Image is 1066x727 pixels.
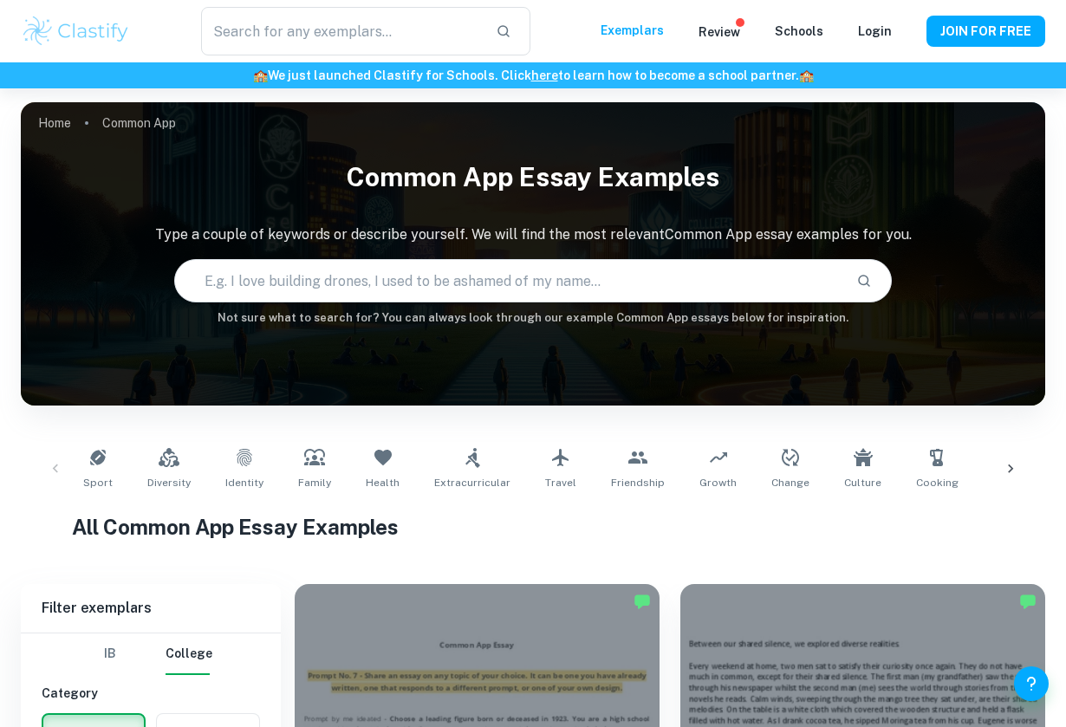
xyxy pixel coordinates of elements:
a: Schools [775,24,823,38]
a: Home [38,111,71,135]
span: Sport [83,475,113,490]
img: Marked [1019,593,1037,610]
span: Health [366,475,400,490]
p: Review [699,23,740,42]
h6: Filter exemplars [21,584,281,633]
h6: Not sure what to search for? You can always look through our example Common App essays below for ... [21,309,1045,327]
a: Login [858,24,892,38]
span: Extracurricular [434,475,510,490]
div: Filter type choice [89,633,212,675]
span: Change [771,475,809,490]
span: Travel [545,475,576,490]
img: Marked [634,593,651,610]
span: Family [298,475,331,490]
span: Culture [844,475,881,490]
button: Help and Feedback [1014,666,1049,701]
input: E.g. I love building drones, I used to be ashamed of my name... [175,256,842,305]
span: Friendship [611,475,665,490]
h6: We just launched Clastify for Schools. Click to learn how to become a school partner. [3,66,1063,85]
p: Exemplars [601,21,664,40]
span: Identity [225,475,263,490]
img: Clastify logo [21,14,131,49]
h6: Category [42,684,260,703]
span: Diversity [147,475,191,490]
button: Search [849,266,879,295]
h1: Common App Essay Examples [21,151,1045,204]
input: Search for any exemplars... [201,7,481,55]
p: Type a couple of keywords or describe yourself. We will find the most relevant Common App essay e... [21,224,1045,245]
button: College [166,633,212,675]
a: here [531,68,558,82]
span: Growth [699,475,737,490]
span: 🏫 [799,68,814,82]
button: IB [89,633,131,675]
button: JOIN FOR FREE [926,16,1045,47]
span: 🏫 [253,68,268,82]
p: Common App [102,114,176,133]
span: Cooking [916,475,959,490]
h1: All Common App Essay Examples [72,511,994,542]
